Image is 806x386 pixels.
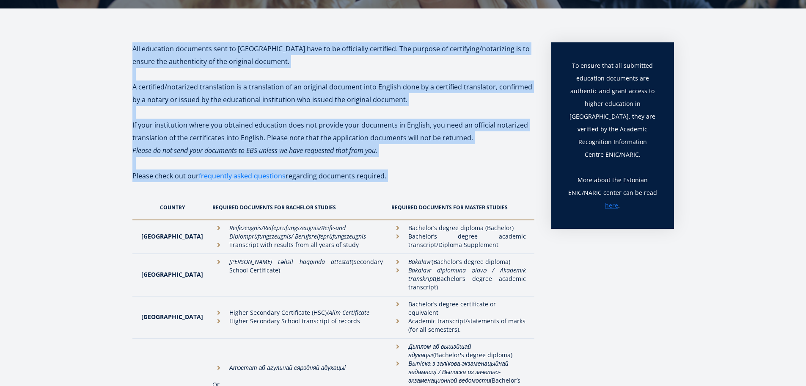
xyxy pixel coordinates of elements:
[391,266,525,292] li: (Bachelor’s degree academic transcript)
[199,169,286,182] a: frequently asked questions
[568,59,657,174] p: To ensure that all submitted education documents are authentic and grant access to higher educati...
[391,342,525,359] li: (Bachelor's degree diploma)
[141,270,203,278] strong: [GEOGRAPHIC_DATA]
[605,199,618,212] a: here
[132,42,534,68] p: All education documents sent to [GEOGRAPHIC_DATA] have to be officially certified. The purpose of...
[408,359,508,384] em: Выпiска з залiкова-экзаменацыйнай ведамасцi / Выписка из зачетно-экзаменационной ведомости
[387,195,534,220] th: Required documents for Master studies
[132,119,534,144] p: If your institution where you obtained education does not provide your documents in English, you ...
[208,195,388,220] th: Required documents for Bachelor studies
[132,81,534,106] p: A certified/notarized translation is a translation of an original document into English done by a...
[141,232,203,240] strong: [GEOGRAPHIC_DATA]
[132,146,377,155] em: Please do not send your documents to EBS unless we have requested that from you.
[132,169,534,195] p: Please check out our regarding documents required.
[391,232,525,249] li: Bachelor’s degree academic transcript/Diploma Supplement
[229,364,346,372] em: Атэстат аб агульнай сярэдняй адукацыі
[391,300,525,317] li: Bachelor’s degree certificate or equivalent
[329,308,369,317] em: Alim Certificate
[408,266,525,283] em: Bakalavr diplomuna əlavə / Akademık transkrıpt
[212,317,383,325] li: Higher Secondary School transcript of records
[391,224,525,232] li: Bachelor’s degree diploma (Bachelor)
[212,241,383,249] li: Transcript with results from all years of study
[141,313,203,321] strong: [GEOGRAPHIC_DATA]
[132,195,208,220] th: Country
[408,342,471,359] em: Дыплом аб вышэйшай адукацыi
[229,258,352,266] em: [PERSON_NAME] təhsil haqqında attestat
[568,174,657,212] p: More about the Estonian ENIC/NARIC center can be read .
[391,317,525,334] li: Academic transcript/statements of marks (for all semesters).
[391,258,525,266] li: (Bachelor’s degree diploma)
[212,308,383,317] li: Higher Secondary Certificate (HSC)/
[229,224,366,240] em: und Diplomprüfungszeugnis/ Berufsreifeprüfungszeugnis
[408,258,432,266] em: Bakalavr
[229,224,336,232] em: Reifezeugnis/Reifeprüfungszeugnis/Reife-
[212,258,383,275] li: (Secondary School Certificate)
